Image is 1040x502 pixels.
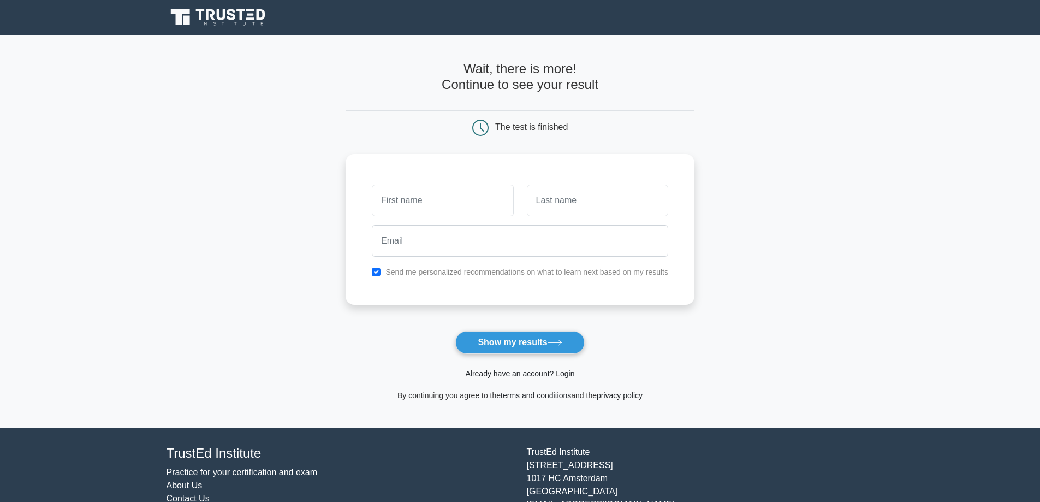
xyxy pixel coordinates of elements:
button: Show my results [455,331,584,354]
input: First name [372,185,513,216]
div: The test is finished [495,122,568,132]
input: Email [372,225,668,257]
input: Last name [527,185,668,216]
div: By continuing you agree to the and the [339,389,701,402]
h4: TrustEd Institute [167,446,514,462]
a: privacy policy [597,391,643,400]
a: Already have an account? Login [465,369,574,378]
h4: Wait, there is more! Continue to see your result [346,61,694,93]
a: About Us [167,481,203,490]
label: Send me personalized recommendations on what to learn next based on my results [385,268,668,276]
a: terms and conditions [501,391,571,400]
a: Practice for your certification and exam [167,468,318,477]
